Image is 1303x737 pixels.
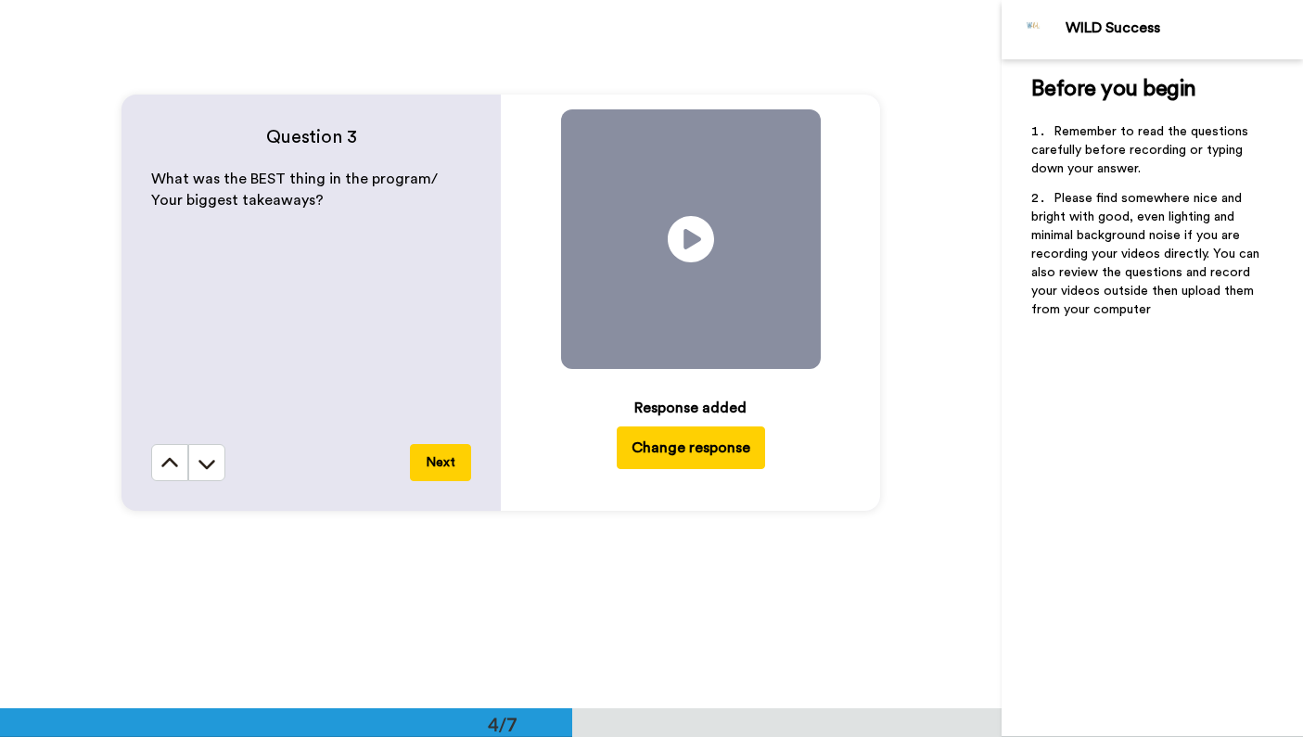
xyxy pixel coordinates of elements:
[1031,192,1263,316] span: Please find somewhere nice and bright with good, even lighting and minimal background noise if yo...
[1066,19,1302,37] div: WILD Success
[1012,7,1056,52] img: Profile Image
[1031,78,1195,100] span: Before you begin
[458,711,547,737] div: 4/7
[1031,125,1252,175] span: Remember to read the questions carefully before recording or typing down your answer.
